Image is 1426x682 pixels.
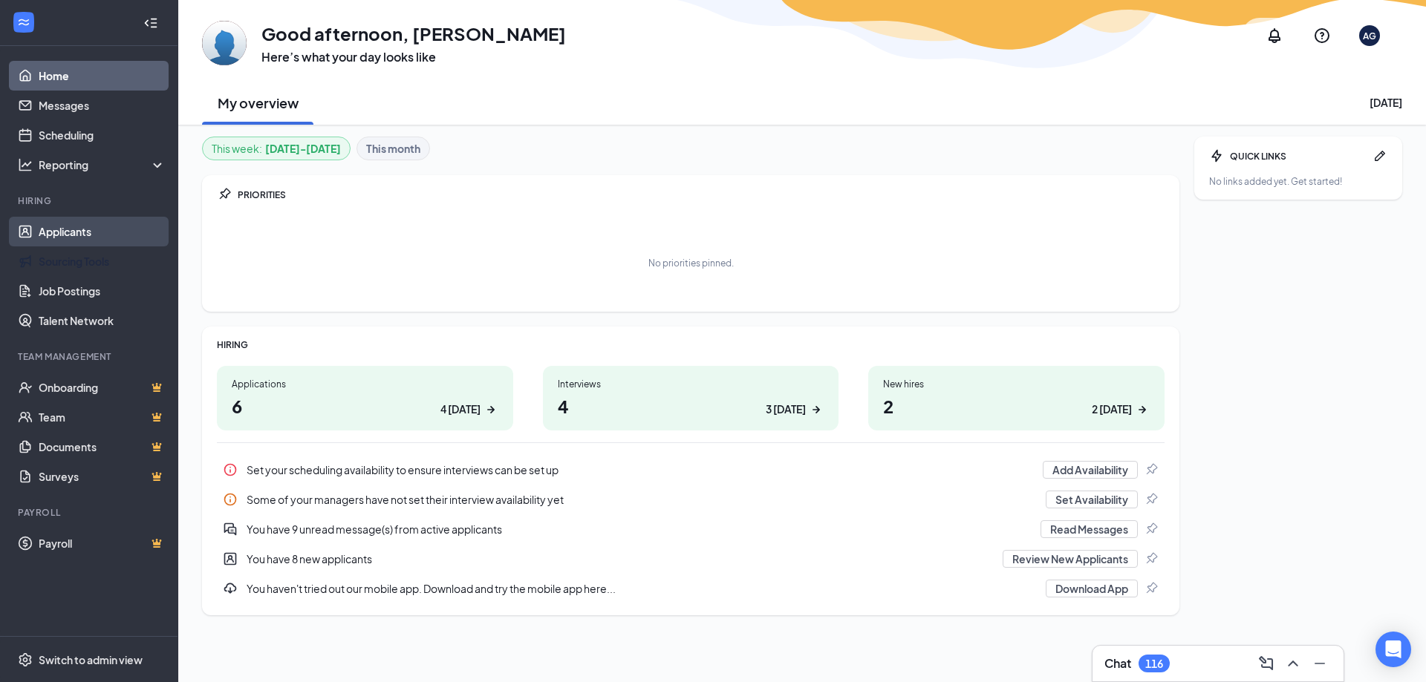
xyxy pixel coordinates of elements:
svg: Settings [18,652,33,667]
div: Reporting [39,157,166,172]
svg: ChevronUp [1284,655,1302,672]
a: UserEntityYou have 8 new applicantsReview New ApplicantsPin [217,544,1165,574]
div: [DATE] [1370,95,1402,110]
div: Interviews [558,378,824,390]
div: You haven't tried out our mobile app. Download and try the mobile app here... [247,581,1037,596]
a: New hires22 [DATE]ArrowRight [868,366,1165,430]
a: InfoSome of your managers have not set their interview availability yetSet AvailabilityPin [217,485,1165,514]
a: Job Postings [39,276,166,306]
a: PayrollCrown [39,528,166,558]
div: Hiring [18,194,163,207]
a: DocumentsCrown [39,432,166,462]
button: Download App [1046,580,1138,597]
a: Messages [39,91,166,120]
h3: Here’s what your day looks like [261,49,566,65]
a: Interviews43 [DATE]ArrowRight [543,366,839,430]
svg: ArrowRight [809,402,824,417]
a: SurveysCrown [39,462,166,491]
h2: My overview [218,94,299,112]
button: ChevronUp [1281,652,1305,675]
button: Add Availability [1043,461,1138,479]
img: Alex Guzman [202,21,247,65]
div: Team Management [18,350,163,363]
div: Some of your managers have not set their interview availability yet [217,485,1165,514]
svg: Bolt [1209,148,1224,163]
svg: Info [223,462,238,477]
button: Review New Applicants [1003,550,1138,568]
h1: Good afternoon, [PERSON_NAME] [261,21,566,46]
div: Set your scheduling availability to ensure interviews can be set up [247,462,1034,477]
div: Some of your managers have not set their interview availability yet [247,492,1037,507]
h1: 2 [883,393,1150,419]
svg: Pin [1144,581,1159,596]
h1: 6 [232,393,498,419]
svg: Analysis [18,157,33,172]
svg: Notifications [1266,27,1283,45]
a: Applications64 [DATE]ArrowRight [217,366,513,430]
svg: WorkstreamLogo [16,15,31,30]
svg: ArrowRight [1135,402,1150,417]
div: Applications [232,378,498,390]
a: TeamCrown [39,402,166,432]
div: Switch to admin view [39,652,143,667]
div: Payroll [18,506,163,519]
button: Set Availability [1046,491,1138,508]
a: Applicants [39,217,166,246]
a: Home [39,61,166,91]
a: InfoSet your scheduling availability to ensure interviews can be set upAdd AvailabilityPin [217,455,1165,485]
svg: Pin [1144,522,1159,537]
a: DoubleChatActiveYou have 9 unread message(s) from active applicantsRead MessagesPin [217,514,1165,544]
a: OnboardingCrown [39,373,166,402]
div: Open Intercom Messenger [1375,632,1411,667]
h3: Chat [1104,655,1131,672]
svg: Pen [1373,148,1387,163]
a: Scheduling [39,120,166,150]
svg: ComposeMessage [1257,655,1275,672]
b: [DATE] - [DATE] [265,140,341,157]
div: No priorities pinned. [648,257,734,269]
svg: Pin [1144,551,1159,566]
button: ComposeMessage [1254,652,1278,675]
svg: Download [223,581,238,596]
div: This week : [212,140,341,157]
div: AG [1363,30,1376,42]
b: This month [366,140,420,157]
svg: Info [223,492,238,507]
svg: QuestionInfo [1313,27,1331,45]
div: No links added yet. Get started! [1209,175,1387,188]
svg: ArrowRight [484,402,498,417]
h1: 4 [558,393,824,419]
div: QUICK LINKS [1230,150,1367,163]
button: Read Messages [1041,520,1138,538]
svg: Pin [217,187,232,202]
div: 2 [DATE] [1092,401,1132,417]
svg: UserEntity [223,551,238,566]
div: You haven't tried out our mobile app. Download and try the mobile app here... [217,574,1165,603]
div: HIRING [217,338,1165,351]
div: 116 [1145,658,1163,670]
svg: Minimize [1311,655,1329,672]
div: 4 [DATE] [440,401,481,417]
div: Set your scheduling availability to ensure interviews can be set up [217,455,1165,485]
svg: Pin [1144,462,1159,477]
a: Sourcing Tools [39,246,166,276]
a: Talent Network [39,306,166,335]
button: Minimize [1308,652,1332,675]
div: You have 8 new applicants [217,544,1165,574]
svg: Pin [1144,492,1159,507]
svg: Collapse [143,16,158,30]
div: You have 9 unread message(s) from active applicants [247,522,1032,537]
div: 3 [DATE] [766,401,806,417]
div: You have 8 new applicants [247,551,994,566]
svg: DoubleChatActive [223,522,238,537]
div: You have 9 unread message(s) from active applicants [217,514,1165,544]
a: DownloadYou haven't tried out our mobile app. Download and try the mobile app here...Download AppPin [217,574,1165,603]
div: New hires [883,378,1150,390]
div: PRIORITIES [238,188,1165,201]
